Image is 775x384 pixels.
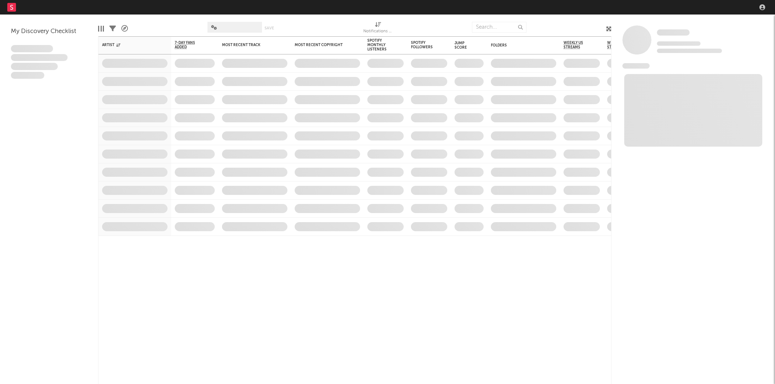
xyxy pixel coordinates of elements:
span: Lorem ipsum dolor [11,45,53,52]
div: Spotify Monthly Listeners [367,38,393,52]
div: Edit Columns [98,18,104,39]
div: Most Recent Track [222,43,277,47]
div: Filters [109,18,116,39]
input: Search... [472,22,526,33]
div: A&R Pipeline [121,18,128,39]
span: Tracking Since: [DATE] [657,41,701,46]
span: Integer aliquet in purus et [11,54,68,61]
span: 7-Day Fans Added [175,41,204,49]
div: Most Recent Copyright [295,43,349,47]
span: Praesent ac interdum [11,63,58,70]
div: Notifications (Artist) [363,18,392,39]
div: Artist [102,43,157,47]
a: Some Artist [657,29,690,36]
span: 0 fans last week [657,49,722,53]
div: Folders [491,43,545,48]
div: Spotify Followers [411,41,436,49]
div: My Discovery Checklist [11,27,87,36]
div: Notifications (Artist) [363,27,392,36]
span: Aliquam viverra [11,72,44,79]
span: News Feed [622,63,650,69]
span: Weekly US Streams [564,41,589,49]
button: Save [265,26,274,30]
span: Weekly UK Streams [607,41,634,49]
div: Jump Score [455,41,473,50]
